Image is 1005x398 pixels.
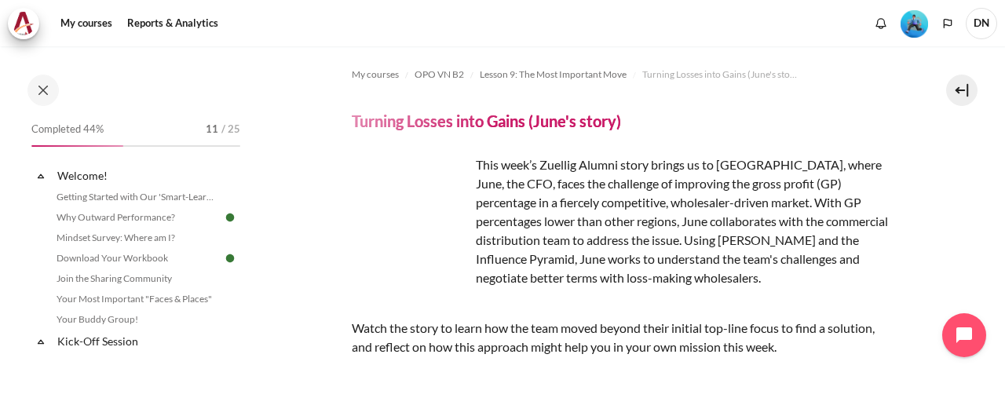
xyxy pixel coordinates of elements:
span: Lesson 9: The Most Important Move [480,68,627,82]
a: Turning Losses into Gains (June's story) [642,65,799,84]
p: Watch the story to learn how the team moved beyond their initial top-line focus to find a solutio... [352,319,894,356]
img: Done [223,251,237,265]
p: This week’s Zuellig Alumni story brings us to [GEOGRAPHIC_DATA], where June, the CFO, faces the c... [352,155,894,287]
a: OPO VN B2 [415,65,464,84]
a: Architeck Architeck [8,8,47,39]
span: My courses [352,68,399,82]
a: User menu [966,8,997,39]
a: My courses [352,65,399,84]
span: Collapse [33,334,49,349]
a: Mindset Survey: Where am I? [52,228,223,247]
a: Reports & Analytics [122,8,224,39]
a: Welcome! [55,165,223,186]
img: est [352,155,470,273]
button: Languages [936,12,959,35]
span: OPO VN B2 [415,68,464,82]
a: Your Most Important "Faces & Places" [52,290,223,309]
div: Level #3 [901,9,928,38]
img: Architeck [13,12,35,35]
a: My courses [55,8,118,39]
a: Join the Sharing Community [52,269,223,288]
div: Show notification window with no new notifications [869,12,893,35]
h4: Turning Losses into Gains (June's story) [352,111,621,131]
a: Kick-Off Session [55,330,223,352]
a: Join the Kick-Off Session [52,353,223,372]
a: Download Your Workbook [52,249,223,268]
div: 44% [31,145,123,147]
img: Level #3 [901,10,928,38]
a: Getting Started with Our 'Smart-Learning' Platform [52,188,223,206]
a: Lesson 9: The Most Important Move [480,65,627,84]
a: Level #3 [894,9,934,38]
span: Completed 44% [31,122,104,137]
a: Your Buddy Group! [52,310,223,329]
span: 11 [206,122,218,137]
a: Why Outward Performance? [52,208,223,227]
span: / 25 [221,122,240,137]
nav: Navigation bar [352,62,894,87]
span: Collapse [33,168,49,184]
img: Done [223,210,237,225]
span: Turning Losses into Gains (June's story) [642,68,799,82]
span: DN [966,8,997,39]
